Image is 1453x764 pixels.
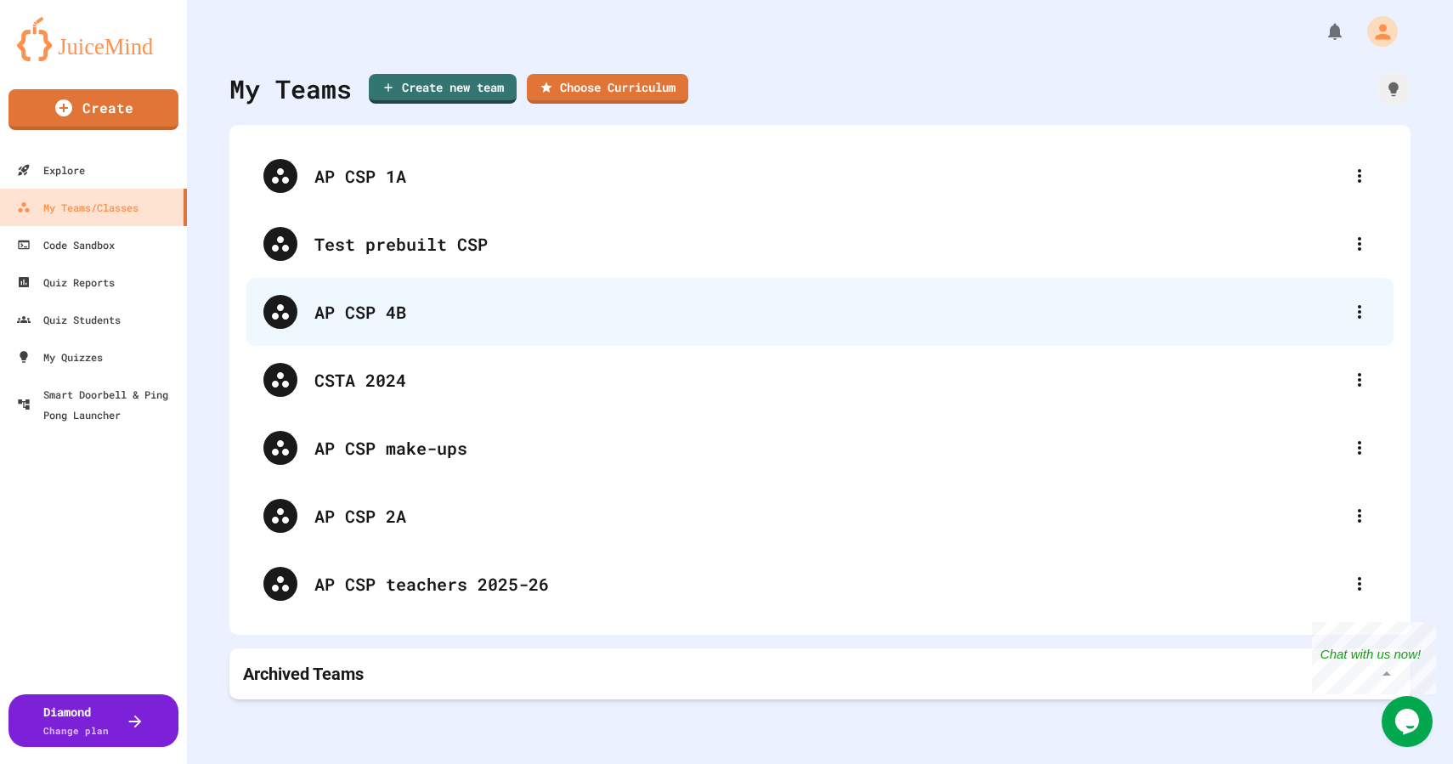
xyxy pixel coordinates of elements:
[314,231,1343,257] div: Test prebuilt CSP
[1349,12,1402,51] div: My Account
[246,278,1394,346] div: AP CSP 4B
[229,70,352,108] div: My Teams
[17,235,115,255] div: Code Sandbox
[8,694,178,747] button: DiamondChange plan
[17,347,103,367] div: My Quizzes
[246,482,1394,550] div: AP CSP 2A
[17,309,121,330] div: Quiz Students
[314,299,1343,325] div: AP CSP 4B
[314,571,1343,597] div: AP CSP teachers 2025-26
[8,89,178,130] a: Create
[527,74,688,104] a: Choose Curriculum
[314,163,1343,189] div: AP CSP 1A
[246,414,1394,482] div: AP CSP make-ups
[17,197,139,218] div: My Teams/Classes
[1293,17,1349,46] div: My Notifications
[314,503,1343,529] div: AP CSP 2A
[17,160,85,180] div: Explore
[17,384,180,425] div: Smart Doorbell & Ping Pong Launcher
[369,74,517,104] a: Create new team
[246,210,1394,278] div: Test prebuilt CSP
[1382,696,1436,747] iframe: chat widget
[43,703,109,739] div: Diamond
[1377,72,1411,106] div: How it works
[17,272,115,292] div: Quiz Reports
[43,724,109,737] span: Change plan
[246,550,1394,618] div: AP CSP teachers 2025-26
[314,367,1343,393] div: CSTA 2024
[17,17,170,61] img: logo-orange.svg
[1312,622,1436,694] iframe: chat widget
[246,142,1394,210] div: AP CSP 1A
[246,346,1394,414] div: CSTA 2024
[314,435,1343,461] div: AP CSP make-ups
[243,662,364,686] p: Archived Teams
